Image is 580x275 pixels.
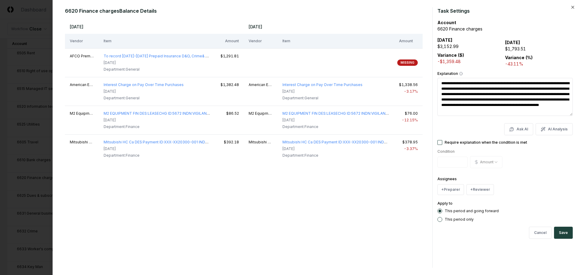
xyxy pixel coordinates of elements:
[244,34,278,48] th: Vendor
[282,89,362,94] div: [DATE]
[505,40,520,45] b: [DATE]
[505,61,573,67] div: -43.11%
[399,111,418,116] div: $76.00
[104,82,184,87] a: Interest Charge on Pay Over Time Purchases
[104,54,230,58] a: To record [DATE]-[DATE] Prepaid Insurance D&O, Crime& Cyber liability
[445,218,474,221] label: This period only
[437,26,573,32] div: 6620 Finance charges
[445,209,499,213] label: This period and going forward
[104,67,211,72] div: General
[282,124,390,130] div: Finance
[104,124,211,130] div: Finance
[104,60,211,66] div: [DATE]
[437,43,505,50] div: $3,152.99
[505,46,573,52] div: $1,793.51
[65,19,244,34] th: [DATE]
[221,111,239,116] div: $86.52
[404,146,418,151] span: -3.37 %
[437,7,573,14] h2: Task Settings
[249,82,273,88] div: American Express
[221,53,239,59] div: $1,291.81
[249,111,273,116] div: M2 Equipment Finance
[104,140,297,144] a: Mitsubishi HC Ca DES:Payment ID:XXX-XX20300-001 INDN:VIGILANT BIOSCIENCES, CO ID:XXXXX34689 CCD
[221,139,239,145] div: $392.18
[282,153,390,158] div: Finance
[505,55,533,60] b: Variance (%)
[282,140,476,144] a: Mitsubishi HC Ca DES:Payment ID:XXX-XX20300-001 INDN:VIGILANT BIOSCIENCES, CO ID:XXXXX34689 CCD
[70,111,94,116] div: M2 Equipment Finance
[437,184,464,195] button: +Preparer
[466,184,494,195] button: +Reviewer
[437,53,464,58] b: Variance ($)
[554,227,573,239] button: Save
[104,95,184,101] div: General
[65,7,427,14] h2: 6620 Finance charges Balance Details
[437,37,453,43] b: [DATE]
[282,82,362,87] a: Interest Charge on Pay Over Time Purchases
[99,34,216,48] th: Item
[437,72,573,75] label: Explanation
[399,82,418,88] div: $1,338.56
[397,59,418,66] div: MISSING
[65,34,99,48] th: Vendor
[394,34,423,48] th: Amount
[104,89,184,94] div: [DATE]
[282,117,390,123] div: [DATE]
[282,146,390,152] div: [DATE]
[249,139,273,145] div: Mitsubishi HC Capital America
[399,139,418,145] div: $378.95
[504,123,533,135] button: Ask AI
[221,82,239,88] div: $1,382.48
[404,89,418,94] span: -3.17 %
[437,20,456,25] b: Account
[536,123,573,135] button: AI Analysis
[278,34,395,48] th: Item
[244,19,423,34] th: [DATE]
[459,72,463,75] button: Explanation
[70,139,94,145] div: Mitsubishi HC Capital America
[437,58,505,65] div: -$1,359.48
[445,141,527,144] label: Require explanation when the condition is met
[70,53,94,59] div: AFCO Premium Credit LLC
[529,227,552,239] button: Cancel
[216,34,244,48] th: Amount
[282,111,459,116] a: M2 EQUIPMENT FIN DES:LEASECHG ID:5672 INDN:VIGILANT BIOSCIENCES, CO ID:XXXXX17986 CCD
[104,117,211,123] div: [DATE]
[70,82,94,88] div: American Express
[437,201,453,206] label: Apply to
[282,95,362,101] div: General
[437,177,457,181] label: Assignees
[104,111,280,116] a: M2 EQUIPMENT FIN DES:LEASECHG ID:5672 INDN:VIGILANT BIOSCIENCES, CO ID:XXXXX17986 CCD
[104,146,211,152] div: [DATE]
[104,153,211,158] div: Finance
[402,118,418,122] span: -12.15 %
